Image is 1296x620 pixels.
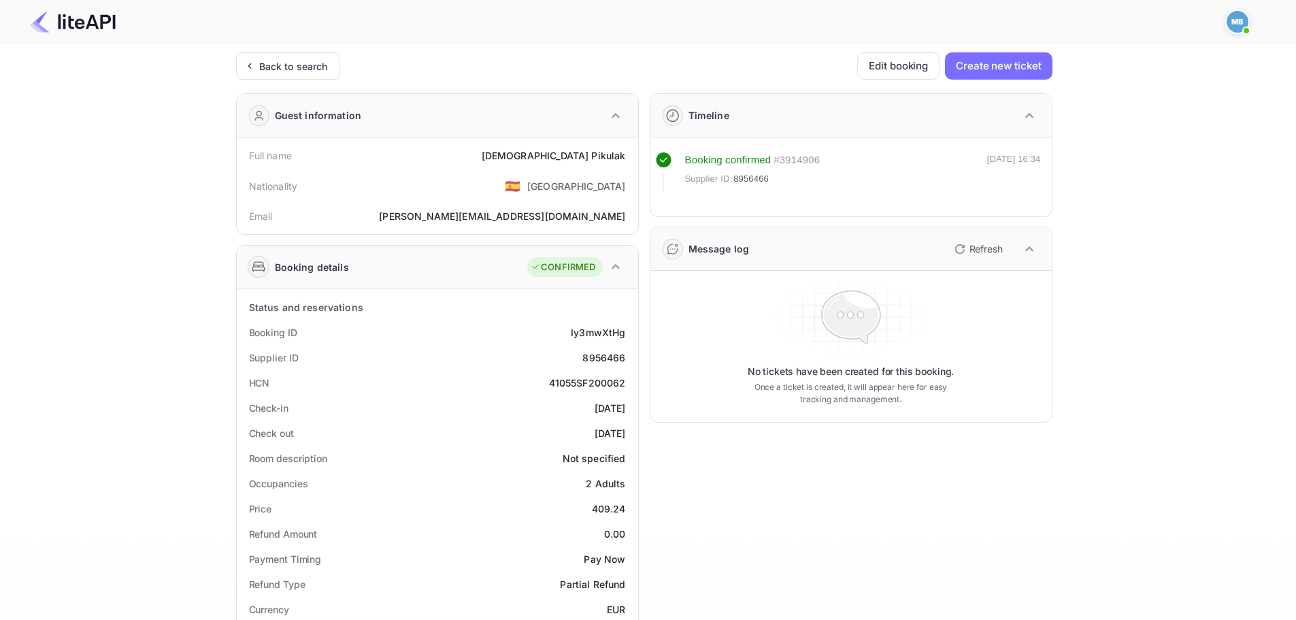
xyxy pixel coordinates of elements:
[249,148,292,163] div: Full name
[571,325,625,340] div: Iy3mwXtHg
[857,52,940,80] button: Edit booking
[249,401,288,415] div: Check-in
[592,502,626,516] div: 409.24
[595,426,626,440] div: [DATE]
[1227,11,1248,33] img: Mohcine Belkhir
[249,476,308,491] div: Occupancies
[249,552,322,566] div: Payment Timing
[946,238,1008,260] button: Refresh
[249,350,299,365] div: Supplier ID
[249,577,305,591] div: Refund Type
[744,381,959,406] p: Once a ticket is created, it will appear here for easy tracking and management.
[505,174,520,198] span: United States
[685,152,771,168] div: Booking confirmed
[249,502,272,516] div: Price
[249,376,270,390] div: HCN
[249,426,294,440] div: Check out
[688,108,729,123] div: Timeline
[249,602,289,617] div: Currency
[482,148,626,163] div: [DEMOGRAPHIC_DATA] Pikulak
[586,476,625,491] div: 2 Adults
[688,242,750,256] div: Message log
[275,108,362,123] div: Guest information
[945,52,1052,80] button: Create new ticket
[748,365,954,378] p: No tickets have been created for this booking.
[733,172,769,186] span: 8956466
[531,261,595,274] div: CONFIRMED
[249,179,298,193] div: Nationality
[249,325,297,340] div: Booking ID
[275,260,349,274] div: Booking details
[527,179,626,193] div: [GEOGRAPHIC_DATA]
[379,209,625,223] div: [PERSON_NAME][EMAIL_ADDRESS][DOMAIN_NAME]
[249,451,327,466] div: Room description
[685,172,733,186] span: Supplier ID:
[563,451,626,466] div: Not specified
[774,152,820,168] div: # 3914906
[987,152,1041,192] div: [DATE] 16:34
[969,242,1003,256] p: Refresh
[582,350,625,365] div: 8956466
[249,527,318,541] div: Refund Amount
[607,602,625,617] div: EUR
[560,577,625,591] div: Partial Refund
[549,376,626,390] div: 41055SF200062
[259,59,328,74] div: Back to search
[249,209,273,223] div: Email
[30,11,116,33] img: LiteAPI Logo
[595,401,626,415] div: [DATE]
[249,300,363,314] div: Status and reservations
[604,527,626,541] div: 0.00
[584,552,625,566] div: Pay Now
